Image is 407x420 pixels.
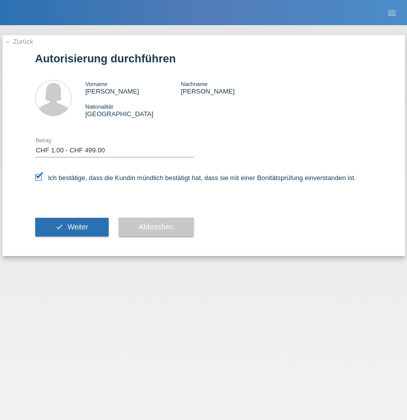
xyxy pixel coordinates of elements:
[86,81,108,87] span: Vorname
[181,81,207,87] span: Nachname
[86,104,113,110] span: Nationalität
[67,223,88,231] span: Weiter
[55,223,63,231] i: check
[86,80,181,95] div: [PERSON_NAME]
[35,218,109,237] button: check Weiter
[119,218,194,237] button: Abbrechen
[5,38,33,45] a: ← Zurück
[35,52,372,65] h1: Autorisierung durchführen
[387,8,397,18] i: menu
[181,80,276,95] div: [PERSON_NAME]
[35,174,356,182] label: Ich bestätige, dass die Kundin mündlich bestätigt hat, dass sie mit einer Bonitätsprüfung einvers...
[382,10,402,16] a: menu
[139,223,174,231] span: Abbrechen
[86,103,181,118] div: [GEOGRAPHIC_DATA]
